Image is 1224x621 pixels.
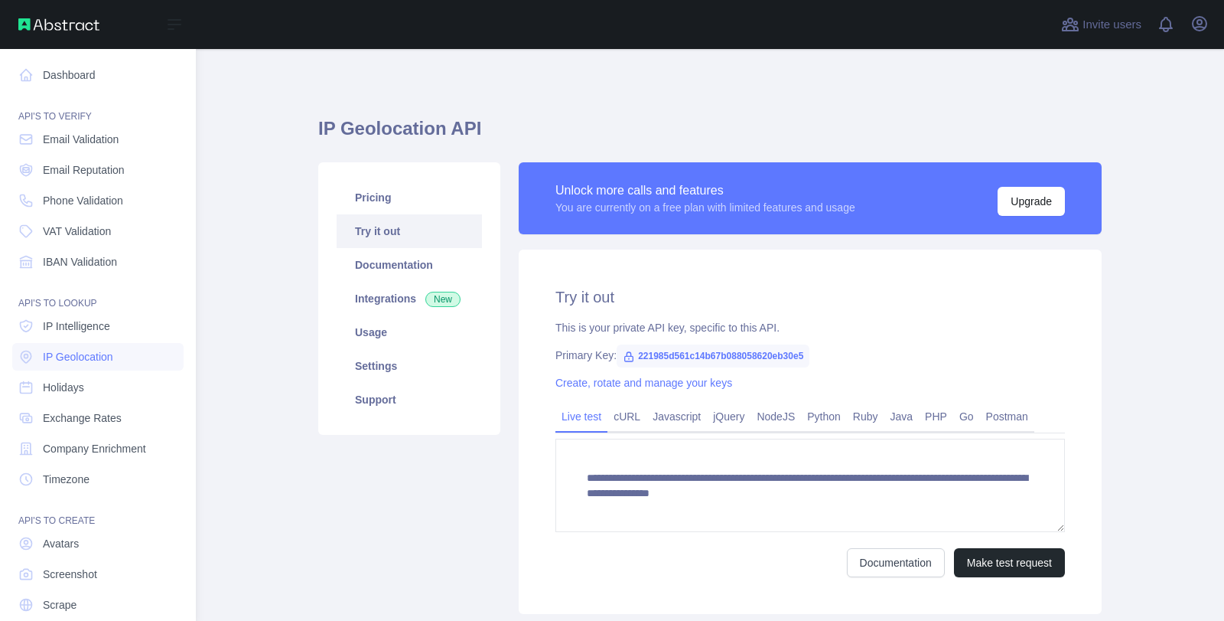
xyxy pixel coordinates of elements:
h2: Try it out [555,286,1065,308]
div: API'S TO CREATE [12,496,184,527]
a: Usage [337,315,482,349]
span: VAT Validation [43,224,111,239]
a: Live test [555,404,607,429]
button: Make test request [954,548,1065,577]
div: This is your private API key, specific to this API. [555,320,1065,335]
a: Try it out [337,214,482,248]
span: Scrape [43,597,76,613]
span: Invite users [1082,16,1141,34]
a: Dashboard [12,61,184,89]
a: Java [884,404,920,429]
a: Scrape [12,591,184,619]
button: Upgrade [998,187,1065,216]
span: Screenshot [43,567,97,582]
a: PHP [919,404,953,429]
a: IBAN Validation [12,248,184,276]
div: API'S TO VERIFY [12,92,184,123]
span: Avatars [43,536,79,551]
a: Phone Validation [12,187,184,214]
a: Python [801,404,847,429]
a: Integrations New [337,282,482,315]
img: Abstract API [18,18,99,31]
a: Go [953,404,980,429]
button: Invite users [1058,12,1144,37]
a: Screenshot [12,561,184,588]
a: Avatars [12,530,184,557]
span: Exchange Rates [43,410,122,426]
a: cURL [607,404,646,429]
span: IBAN Validation [43,254,117,270]
div: Unlock more calls and features [555,181,855,200]
a: jQuery [707,404,750,429]
span: IP Geolocation [43,349,113,364]
a: Pricing [337,181,482,214]
a: IP Intelligence [12,312,184,340]
span: Email Validation [43,132,119,147]
a: Email Reputation [12,156,184,184]
a: Documentation [337,248,482,282]
a: Email Validation [12,126,184,153]
a: Support [337,383,482,417]
a: Documentation [847,548,945,577]
a: Holidays [12,374,184,401]
div: Primary Key: [555,348,1065,363]
a: Javascript [646,404,707,429]
span: Holidays [43,380,84,395]
a: Ruby [847,404,884,429]
h1: IP Geolocation API [318,116,1102,153]
span: Timezone [43,472,90,487]
a: Timezone [12,466,184,493]
span: IP Intelligence [43,319,110,334]
a: Company Enrichment [12,435,184,462]
div: You are currently on a free plan with limited features and usage [555,200,855,215]
span: Phone Validation [43,193,123,208]
span: Company Enrichment [43,441,146,456]
span: 221985d561c14b67b088058620eb30e5 [617,345,809,368]
a: Postman [980,404,1034,429]
span: New [425,292,461,307]
span: Email Reputation [43,162,125,178]
a: Create, rotate and manage your keys [555,377,732,389]
a: NodeJS [750,404,801,429]
div: API'S TO LOOKUP [12,279,184,309]
a: Settings [337,349,482,383]
a: VAT Validation [12,217,184,245]
a: IP Geolocation [12,343,184,371]
a: Exchange Rates [12,404,184,432]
